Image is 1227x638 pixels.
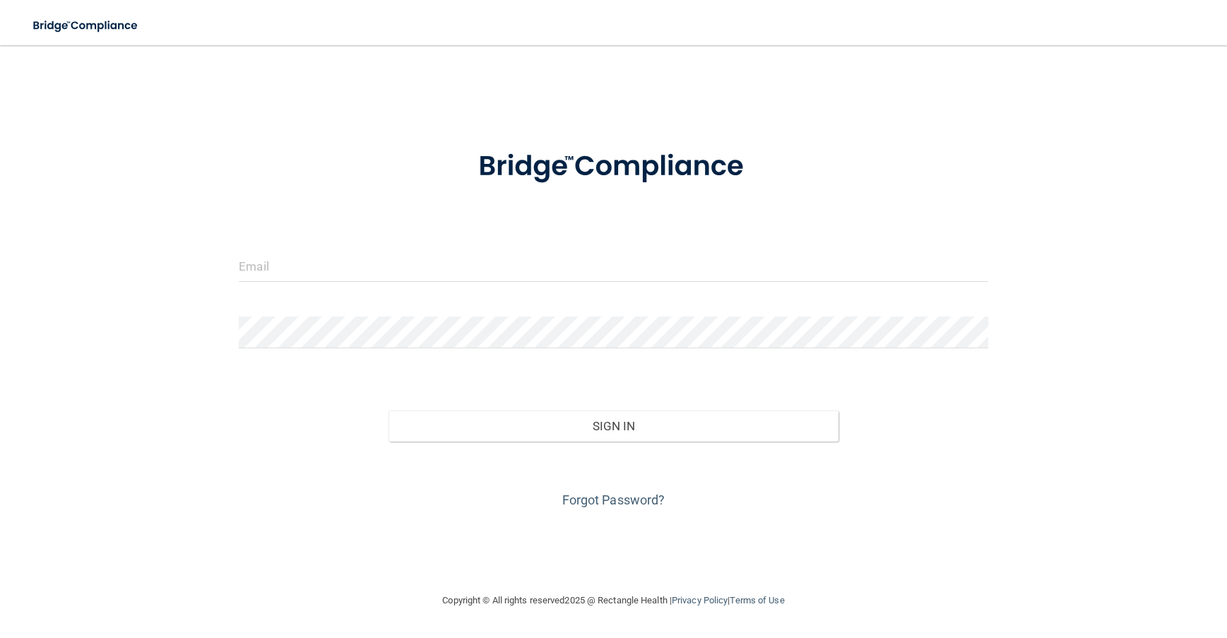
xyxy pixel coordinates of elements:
[562,492,665,507] a: Forgot Password?
[449,130,778,203] img: bridge_compliance_login_screen.278c3ca4.svg
[389,410,838,442] button: Sign In
[672,595,728,605] a: Privacy Policy
[21,11,151,40] img: bridge_compliance_login_screen.278c3ca4.svg
[239,250,988,282] input: Email
[730,595,784,605] a: Terms of Use
[356,578,872,623] div: Copyright © All rights reserved 2025 @ Rectangle Health | |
